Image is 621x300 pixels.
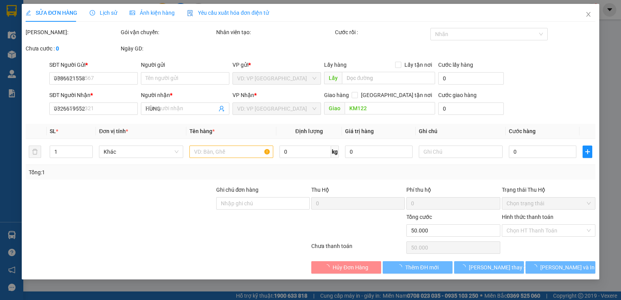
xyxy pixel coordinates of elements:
b: 0 [56,45,59,52]
div: SĐT Người Gửi [49,61,138,69]
input: Dọc đường [342,72,435,84]
button: Hủy Đơn Hàng [311,261,381,274]
button: [PERSON_NAME] thay đổi [454,261,524,274]
span: Khác [104,146,178,158]
span: SỬA ĐƠN HÀNG [26,10,77,16]
input: Ghi Chú [419,146,503,158]
div: [PERSON_NAME]: [26,28,119,36]
div: Người gửi [141,61,229,69]
span: loading [532,264,540,270]
input: Cước lấy hàng [438,72,504,85]
label: Cước lấy hàng [438,62,473,68]
div: Cước rồi : [335,28,428,36]
input: VD: Bàn, Ghế [189,146,273,158]
span: Lấy tận nơi [401,61,435,69]
span: Lấy [324,72,342,84]
input: Dọc đường [345,102,435,114]
span: edit [26,10,31,16]
span: Chọn trạng thái [507,198,591,209]
div: Phí thu hộ [406,186,500,197]
span: Định lượng [295,128,323,134]
span: [PERSON_NAME] thay đổi [469,263,531,272]
span: Thu Hộ [311,187,329,193]
button: Thêm ĐH mới [383,261,453,274]
span: Hủy Đơn Hàng [333,263,368,272]
th: Ghi chú [416,124,506,139]
div: Ngày GD: [121,44,214,53]
span: kg [331,146,339,158]
span: plus [583,149,592,155]
div: Người nhận [141,91,229,99]
span: Ảnh kiện hàng [130,10,175,16]
span: Giao hàng [324,92,349,98]
label: Ghi chú đơn hàng [216,187,259,193]
div: Tổng: 1 [29,168,240,177]
span: Giá trị hàng [345,128,374,134]
button: delete [29,146,41,158]
span: VP Nhận [232,92,254,98]
span: Yêu cầu xuất hóa đơn điện tử [187,10,269,16]
span: Decrease Value [84,152,92,158]
span: Đơn vị tính [99,128,128,134]
span: [GEOGRAPHIC_DATA] tận nơi [358,91,435,99]
div: VP gửi [232,61,321,69]
span: Tên hàng [189,128,215,134]
span: Giao [324,102,345,114]
span: down [86,153,91,157]
div: SĐT Người Nhận [49,91,138,99]
button: Close [578,4,599,26]
label: Hình thức thanh toán [502,214,553,220]
span: Lấy hàng [324,62,347,68]
div: Chưa thanh toán [310,242,406,255]
span: Cước hàng [509,128,536,134]
div: Gói vận chuyển: [121,28,214,36]
span: Increase Value [84,146,92,152]
button: [PERSON_NAME] và In [526,261,595,274]
span: close [585,11,592,17]
span: clock-circle [90,10,95,16]
img: icon [187,10,193,16]
span: [PERSON_NAME] và In [540,263,595,272]
span: Tổng cước [406,214,432,220]
span: SL [50,128,56,134]
span: up [86,147,91,152]
span: loading [460,264,469,270]
div: Nhân viên tạo: [216,28,334,36]
input: Ghi chú đơn hàng [216,197,310,210]
span: loading [324,264,333,270]
span: Thêm ĐH mới [405,263,438,272]
div: Trạng thái Thu Hộ [502,186,595,194]
span: Lịch sử [90,10,117,16]
label: Cước giao hàng [438,92,477,98]
span: loading [397,264,405,270]
span: picture [130,10,135,16]
div: Chưa cước : [26,44,119,53]
input: Cước giao hàng [438,102,504,115]
span: user-add [219,106,225,112]
button: plus [583,146,592,158]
